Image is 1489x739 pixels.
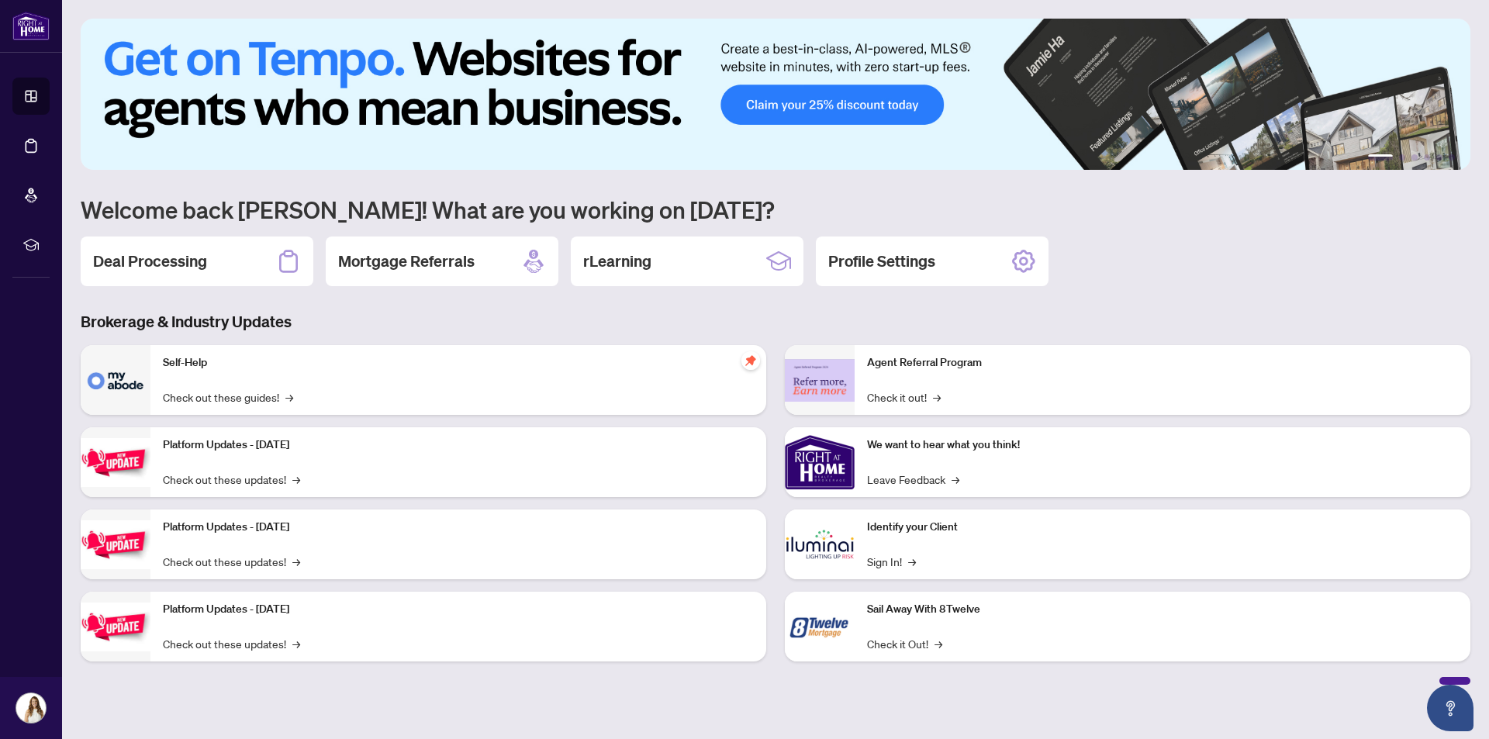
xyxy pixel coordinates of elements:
[163,437,754,454] p: Platform Updates - [DATE]
[952,471,959,488] span: →
[867,553,916,570] a: Sign In!→
[1427,685,1473,731] button: Open asap
[163,354,754,371] p: Self-Help
[12,12,50,40] img: logo
[292,635,300,652] span: →
[867,354,1458,371] p: Agent Referral Program
[163,635,300,652] a: Check out these updates!→
[785,427,855,497] img: We want to hear what you think!
[785,509,855,579] img: Identify your Client
[292,471,300,488] span: →
[785,592,855,661] img: Sail Away With 8Twelve
[867,601,1458,618] p: Sail Away With 8Twelve
[93,250,207,272] h2: Deal Processing
[828,250,935,272] h2: Profile Settings
[338,250,475,272] h2: Mortgage Referrals
[163,519,754,536] p: Platform Updates - [DATE]
[16,693,46,723] img: Profile Icon
[81,438,150,487] img: Platform Updates - July 21, 2025
[741,351,760,370] span: pushpin
[163,471,300,488] a: Check out these updates!→
[1436,154,1442,161] button: 5
[908,553,916,570] span: →
[867,635,942,652] a: Check it Out!→
[81,19,1470,170] img: Slide 0
[81,195,1470,224] h1: Welcome back [PERSON_NAME]! What are you working on [DATE]?
[292,553,300,570] span: →
[583,250,651,272] h2: rLearning
[285,388,293,406] span: →
[1368,154,1393,161] button: 1
[867,437,1458,454] p: We want to hear what you think!
[163,553,300,570] a: Check out these updates!→
[785,359,855,402] img: Agent Referral Program
[933,388,941,406] span: →
[1411,154,1418,161] button: 3
[81,603,150,651] img: Platform Updates - June 23, 2025
[935,635,942,652] span: →
[81,311,1470,333] h3: Brokerage & Industry Updates
[867,471,959,488] a: Leave Feedback→
[1399,154,1405,161] button: 2
[1449,154,1455,161] button: 6
[867,519,1458,536] p: Identify your Client
[163,388,293,406] a: Check out these guides!→
[867,388,941,406] a: Check it out!→
[81,345,150,415] img: Self-Help
[163,601,754,618] p: Platform Updates - [DATE]
[81,520,150,569] img: Platform Updates - July 8, 2025
[1424,154,1430,161] button: 4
